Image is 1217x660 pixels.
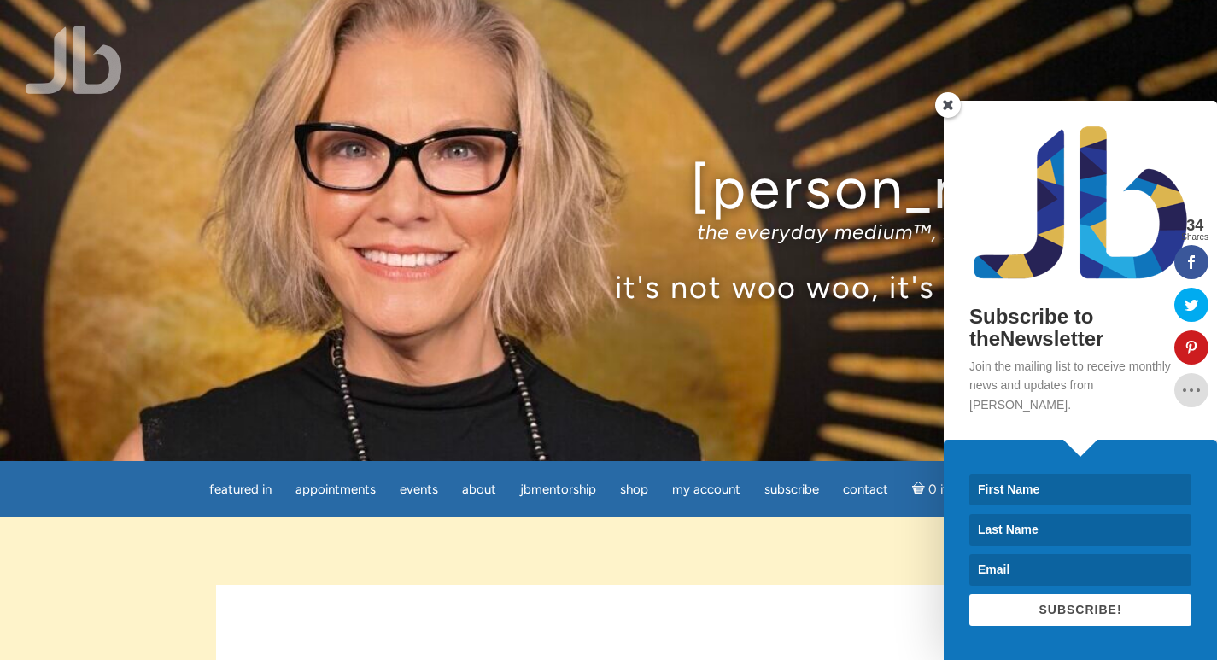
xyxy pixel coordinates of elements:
input: Last Name [969,514,1191,546]
a: My Account [662,473,751,506]
p: Join the mailing list to receive monthly news and updates from [PERSON_NAME]. [969,357,1191,414]
h1: [PERSON_NAME] [109,156,1109,220]
span: Appointments [295,482,376,497]
a: About [452,473,506,506]
span: Shop [620,482,648,497]
button: SUBSCRIBE! [969,594,1191,626]
span: My Account [672,482,740,497]
span: 34 [1181,218,1208,233]
a: JBMentorship [510,473,606,506]
span: featured in [209,482,272,497]
p: it's not woo woo, it's true true™ [109,268,1109,305]
span: Subscribe [764,482,819,497]
span: Shares [1181,233,1208,242]
p: the everyday medium™, intuitive teacher [109,219,1109,244]
input: First Name [969,474,1191,505]
a: Shop [610,473,658,506]
span: SUBSCRIBE! [1039,603,1121,616]
h2: Subscribe to theNewsletter [969,306,1191,351]
span: Events [400,482,438,497]
a: Events [389,473,448,506]
a: Appointments [285,473,386,506]
span: JBMentorship [520,482,596,497]
a: featured in [199,473,282,506]
span: About [462,482,496,497]
input: Email [969,554,1191,586]
a: Subscribe [754,473,829,506]
img: Jamie Butler. The Everyday Medium [26,26,122,94]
